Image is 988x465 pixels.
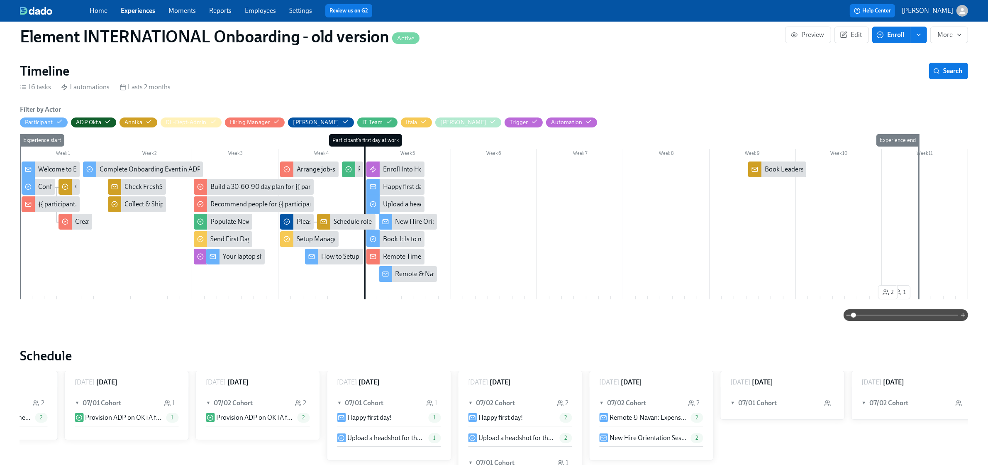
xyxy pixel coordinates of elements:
div: Week 10 [796,149,882,160]
span: 1 [166,414,179,421]
span: 2 [691,414,703,421]
span: Preview [792,31,824,39]
div: Remote & Navan: Expense Reimbursement & Travel Expense Policy [379,266,437,282]
div: Week 8 [623,149,710,160]
button: Preview [785,27,831,43]
div: Experience start [20,134,64,147]
span: Active [392,35,420,42]
div: Send First Day Email to INTERNATIONAL Hire [210,235,341,244]
div: Arrange job-specific trainings and regular check-ins with {{ participant.fullName }} [280,162,338,177]
button: enroll [910,27,927,43]
button: Itala [401,117,432,127]
span: ▼ [337,399,343,408]
button: Participant [20,117,68,127]
h6: [DATE] [752,378,773,387]
div: Participant's first day at work [329,134,402,147]
div: Send First Day Email to INTERNATIONAL Hire [194,231,252,247]
div: Hide Hiring Manager [230,118,270,126]
h6: Filter by Actor [20,105,61,114]
a: Moments [168,7,196,15]
span: Search [935,67,962,75]
div: Hide Participant [25,118,53,126]
div: Welcome to Element Biosciences! [22,162,80,177]
button: IT Team [357,117,398,127]
div: Please select role-specific trainings for new hire {{ participant.fullName }} [280,214,314,230]
div: 2 [33,399,44,408]
span: 1 [895,288,906,296]
p: [DATE] [468,378,488,387]
h1: Element INTERNATIONAL Onboarding - old version [20,27,420,46]
a: Employees [245,7,276,15]
div: Hide Trigger [510,118,528,126]
button: [PERSON_NAME] [902,5,968,17]
div: Recommend people for {{ participant.fullName }} to meet [210,200,373,209]
div: 16 tasks [20,83,51,92]
span: ▼ [206,399,212,408]
div: Collect & Ship International Swag [108,196,166,212]
span: 2 [298,414,310,421]
a: Settings [289,7,312,15]
span: ▼ [731,399,737,408]
div: Confirm your Name, Home Address, and T-shirt size [22,179,55,195]
button: Annika [120,117,157,127]
div: Book Leadership Orientation sessions for {{ participant.startDate | MMMM Do }} cohort [748,162,806,177]
div: 1 automations [61,83,110,92]
div: New Hire Orientation Session & First Day Resources! [395,217,544,226]
h6: 07/01 Cohort [345,399,384,408]
div: How to Setup your Element Laptop [322,252,420,261]
div: Week 3 [192,149,278,160]
div: Confirm {{ participant.fullName }}'s @elembio email and ADP ID: [75,182,259,191]
button: Review us on G2 [325,4,372,17]
div: Populate New Hire FEDEX Tracking Info for {{ participant.startDate | MMMM Do }} new joiners [194,214,252,230]
span: ▼ [468,399,474,408]
button: Edit [834,27,869,43]
div: Week 4 [278,149,365,160]
div: Upload a headshot for the All Hands Meeting [383,200,510,209]
div: Confirm {{ participant.fullName }}'s @elembio email and ADP ID: [59,179,80,195]
a: Reports [209,7,232,15]
div: 2 [557,399,569,408]
span: 2 [883,288,893,296]
div: {{ participant.fullName }} has accepted our offer! [22,196,80,212]
span: 2 [35,414,48,421]
div: Check FreshService ticket(s) for the {{ participant.startDate | MMMM Do }} cohort [124,182,352,191]
p: Upload a headshot for the All Hands Meeting [348,433,425,443]
button: More [930,27,968,43]
button: [PERSON_NAME] [435,117,501,127]
p: [DATE] [337,378,357,387]
div: Please select role-specific trainings for new hire {{ participant.fullName }} [297,217,503,226]
div: Schedule role-specific trainings for {{ participant.fullName }} [317,214,375,230]
div: Remote & Navan: Expense Reimbursement & Travel Expense Policy [395,269,585,279]
span: ▼ [862,399,868,408]
div: Provision ADP on OKTA for new INTERNATIONAL Hires starting {{ participant.startDate | dddd MMMM D... [342,162,363,177]
div: 2 [295,399,307,408]
h6: [DATE] [621,378,642,387]
button: DL-Dept-Admin [161,117,222,127]
button: Trigger [505,117,543,127]
div: Hide DL-Dept-Admin [166,118,207,126]
div: Build a 30-60-90 day plan for {{ participant.fullName }} [210,182,366,191]
div: New Hire Orientation Session & First Day Resources! [379,214,437,230]
span: 1 [429,435,441,441]
div: {{ participant.fullName }} has accepted our offer! [38,200,176,209]
button: 1 [890,285,910,299]
button: Enroll [872,27,910,43]
div: Week 7 [537,149,623,160]
div: Happy first day! [366,179,424,195]
p: New Hire Orientation Session & First Day Resources! [610,433,688,443]
span: ▼ [600,399,605,408]
div: Collect & Ship International Swag [124,200,219,209]
div: Schedule role-specific trainings for {{ participant.fullName }} [334,217,504,226]
div: Hide ADP Okta [76,118,101,126]
span: Help Center [854,7,891,15]
div: Create the FreshServices ticket for {{ participant.fullName }} [59,214,92,230]
div: Hide Itala [406,118,417,126]
div: Complete Onboarding Event in ADP [83,162,203,177]
p: [DATE] [600,378,620,387]
span: 2 [691,435,703,441]
p: Happy first day! [348,413,392,422]
h6: 07/02 Cohort [870,399,909,408]
div: Week 6 [451,149,537,160]
div: Arrange job-specific trainings and regular check-ins with {{ participant.fullName }} [297,165,528,174]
